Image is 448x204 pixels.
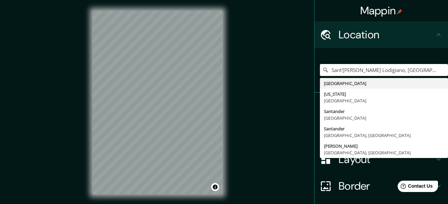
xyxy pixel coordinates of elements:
[315,21,448,48] div: Location
[339,179,435,193] h4: Border
[389,178,441,197] iframe: Help widget launcher
[360,4,403,17] h4: Mappin
[211,183,219,191] button: Toggle attribution
[324,97,444,104] div: [GEOGRAPHIC_DATA]
[315,119,448,146] div: Style
[324,143,444,149] div: [PERSON_NAME]
[315,93,448,119] div: Pins
[324,91,444,97] div: [US_STATE]
[324,80,444,87] div: [GEOGRAPHIC_DATA]
[324,149,444,156] div: [GEOGRAPHIC_DATA], [GEOGRAPHIC_DATA]
[397,9,402,14] img: pin-icon.png
[92,11,222,194] canvas: Map
[324,115,444,121] div: [GEOGRAPHIC_DATA]
[315,146,448,173] div: Layout
[315,173,448,199] div: Border
[339,153,435,166] h4: Layout
[324,125,444,132] div: Santander
[324,108,444,115] div: Santander
[324,132,444,139] div: [GEOGRAPHIC_DATA], [GEOGRAPHIC_DATA]
[339,28,435,41] h4: Location
[320,64,448,76] input: Pick your city or area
